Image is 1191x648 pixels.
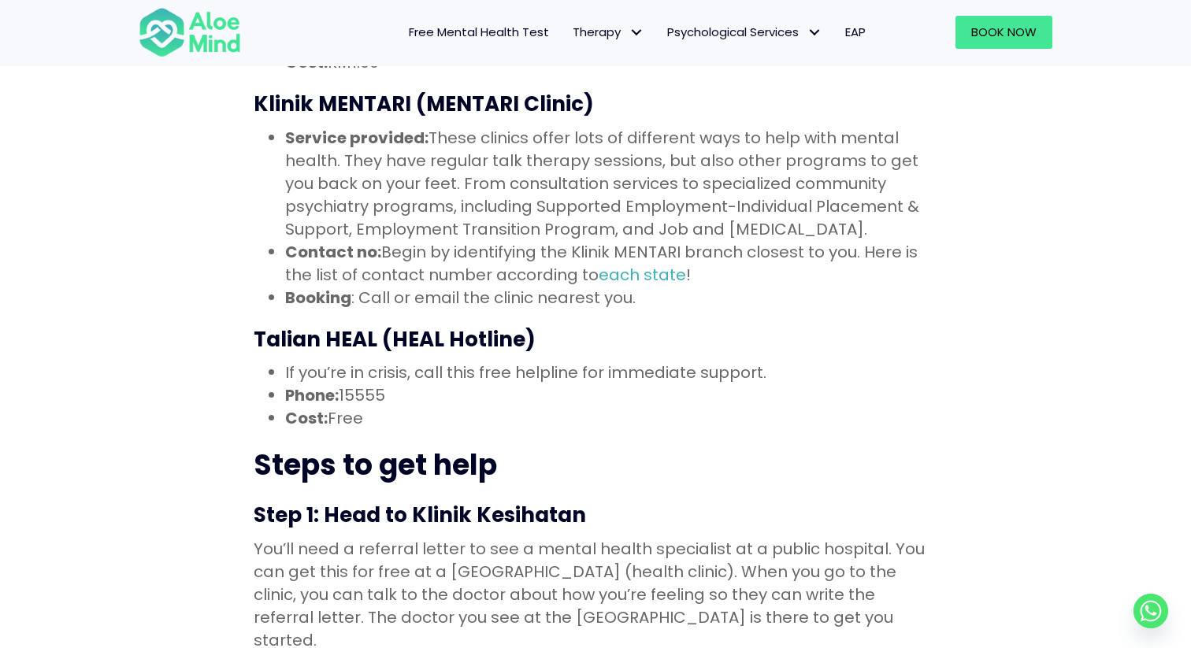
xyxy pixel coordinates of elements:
[955,16,1052,49] a: Book Now
[573,24,644,40] span: Therapy
[667,24,822,40] span: Psychological Services
[285,384,339,406] strong: Phone:
[285,127,429,149] strong: Service provided:
[262,16,877,49] nav: Menu
[409,24,549,40] span: Free Mental Health Test
[285,287,937,309] li: : Call or email the clinic nearest you.
[971,24,1037,40] span: Book Now
[285,127,937,241] li: These clinics offer lots of different ways to help with mental health. They have regular talk the...
[625,21,647,44] span: Therapy: submenu
[285,384,937,407] li: 15555
[254,501,937,529] h3: Step 1: Head to Klinik Kesihatan
[1133,594,1168,628] a: Whatsapp
[833,16,877,49] a: EAP
[285,407,328,429] strong: Cost:
[655,16,833,49] a: Psychological ServicesPsychological Services: submenu
[285,407,937,430] li: Free
[397,16,561,49] a: Free Mental Health Test
[285,241,381,263] strong: Contact no:
[254,325,937,354] h3: Talian HEAL (HEAL Hotline)
[803,21,826,44] span: Psychological Services: submenu
[599,264,686,286] a: each state
[254,446,937,485] h2: Steps to get help
[254,90,937,118] h3: Klinik MENTARI (MENTARI Clinic)
[845,24,866,40] span: EAP
[285,287,351,309] strong: Booking
[561,16,655,49] a: TherapyTherapy: submenu
[285,361,937,384] li: If you’re in crisis, call this free helpline for immediate support.
[285,241,937,287] li: Begin by identifying the Klinik MENTARI branch closest to you. Here is the list of contact number...
[139,6,241,58] img: Aloe mind Logo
